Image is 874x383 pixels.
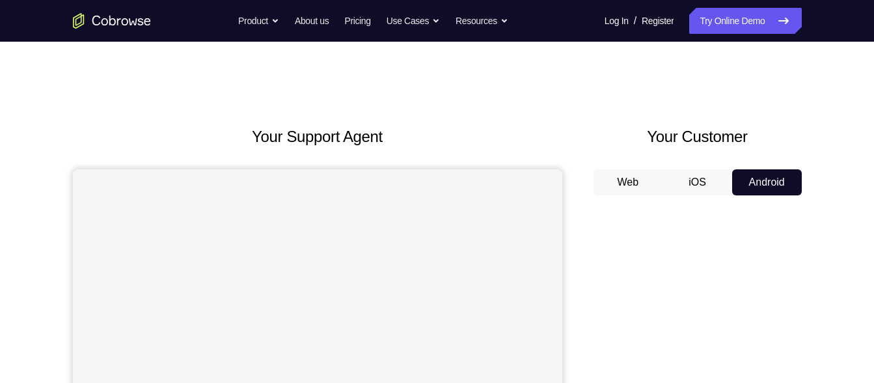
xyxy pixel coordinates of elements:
button: Product [238,8,279,34]
a: About us [295,8,329,34]
h2: Your Support Agent [73,125,562,149]
button: Resources [456,8,508,34]
button: iOS [662,169,732,195]
span: / [634,13,636,29]
a: Log In [605,8,629,34]
button: Android [732,169,802,195]
a: Register [642,8,674,34]
a: Pricing [344,8,370,34]
button: Web [594,169,663,195]
a: Go to the home page [73,13,151,29]
a: Try Online Demo [689,8,801,34]
button: Use Cases [387,8,440,34]
h2: Your Customer [594,125,802,149]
